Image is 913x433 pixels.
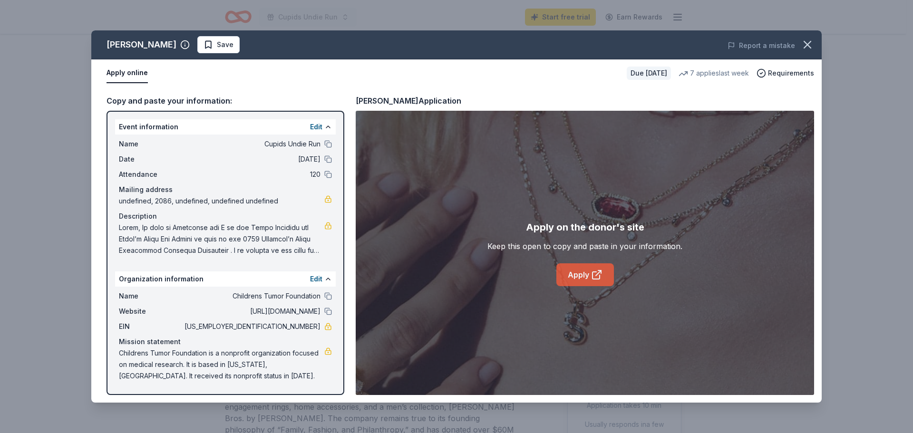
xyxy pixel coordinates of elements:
span: Website [119,306,183,317]
button: Report a mistake [728,40,795,51]
div: [PERSON_NAME] [107,37,176,52]
span: Save [217,39,233,50]
div: Apply on the donor's site [526,220,644,235]
button: Edit [310,121,322,133]
span: Childrens Tumor Foundation [183,290,321,302]
div: Description [119,211,332,222]
div: [PERSON_NAME] Application [356,95,461,107]
span: Name [119,138,183,150]
div: Mailing address [119,184,332,195]
span: undefined, 2086, undefined, undefined undefined [119,195,324,207]
a: Apply [556,263,614,286]
span: Attendance [119,169,183,180]
div: Mission statement [119,336,332,347]
div: Organization information [115,271,336,287]
span: Lorem, Ip dolo si Ametconse adi E se doe Tempo Incididu utl Etdol’m Aliqu Eni Admini ve quis no e... [119,222,324,256]
button: Save [197,36,240,53]
div: Copy and paste your information: [107,95,344,107]
span: Date [119,154,183,165]
div: Due [DATE] [627,67,671,80]
div: Event information [115,119,336,135]
span: Requirements [768,67,814,79]
span: [DATE] [183,154,321,165]
div: Keep this open to copy and paste in your information. [487,241,682,252]
span: Name [119,290,183,302]
span: [URL][DOMAIN_NAME] [183,306,321,317]
span: EIN [119,321,183,332]
span: Cupids Undie Run [183,138,321,150]
button: Requirements [757,67,814,79]
span: [US_EMPLOYER_IDENTIFICATION_NUMBER] [183,321,321,332]
button: Apply online [107,63,148,83]
span: 120 [183,169,321,180]
div: 7 applies last week [679,67,749,79]
span: Childrens Tumor Foundation is a nonprofit organization focused on medical research. It is based i... [119,347,324,382]
button: Edit [310,273,322,285]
